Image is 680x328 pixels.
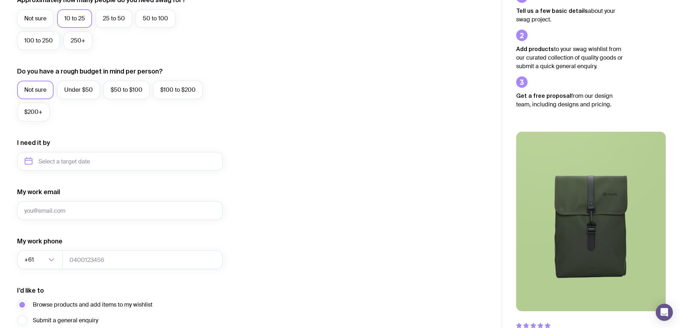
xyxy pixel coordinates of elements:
[516,46,554,52] strong: Add products
[516,92,571,99] strong: Get a free proposal
[17,152,223,171] input: Select a target date
[17,81,54,99] label: Not sure
[17,31,60,50] label: 100 to 250
[17,103,50,121] label: $200+
[33,316,98,325] span: Submit a general enquiry
[57,81,100,99] label: Under $50
[136,9,175,28] label: 50 to 100
[516,91,623,109] p: from our design team, including designs and pricing.
[516,45,623,71] p: to your swag wishlist from our curated collection of quality goods or submit a quick general enqu...
[656,304,673,321] div: Open Intercom Messenger
[17,67,163,76] label: Do you have a rough budget in mind per person?
[96,9,132,28] label: 25 to 50
[17,138,50,147] label: I need it by
[516,6,623,24] p: about your swag project.
[153,81,203,99] label: $100 to $200
[57,9,92,28] label: 10 to 25
[17,251,63,269] div: Search for option
[104,81,150,99] label: $50 to $100
[62,251,223,269] input: 0400123456
[17,201,223,220] input: you@email.com
[35,251,46,269] input: Search for option
[17,9,54,28] label: Not sure
[24,251,35,269] span: +61
[64,31,92,50] label: 250+
[516,7,588,14] strong: Tell us a few basic details
[33,301,152,309] span: Browse products and add items to my wishlist
[17,286,44,295] label: I’d like to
